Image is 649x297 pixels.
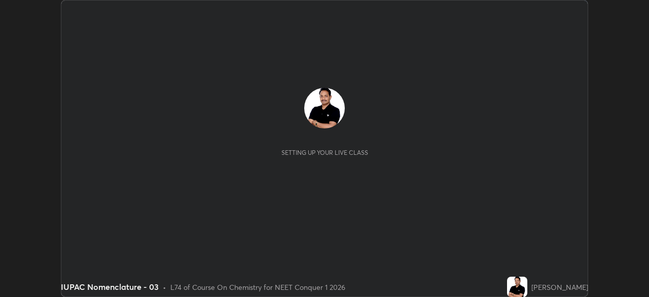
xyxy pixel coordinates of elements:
[61,281,159,293] div: IUPAC Nomenclature - 03
[304,88,345,128] img: f038782568bc4da7bb0aca6a5d33880f.jpg
[281,149,368,156] div: Setting up your live class
[163,282,166,292] div: •
[170,282,345,292] div: L74 of Course On Chemistry for NEET Conquer 1 2026
[507,277,527,297] img: f038782568bc4da7bb0aca6a5d33880f.jpg
[531,282,588,292] div: [PERSON_NAME]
